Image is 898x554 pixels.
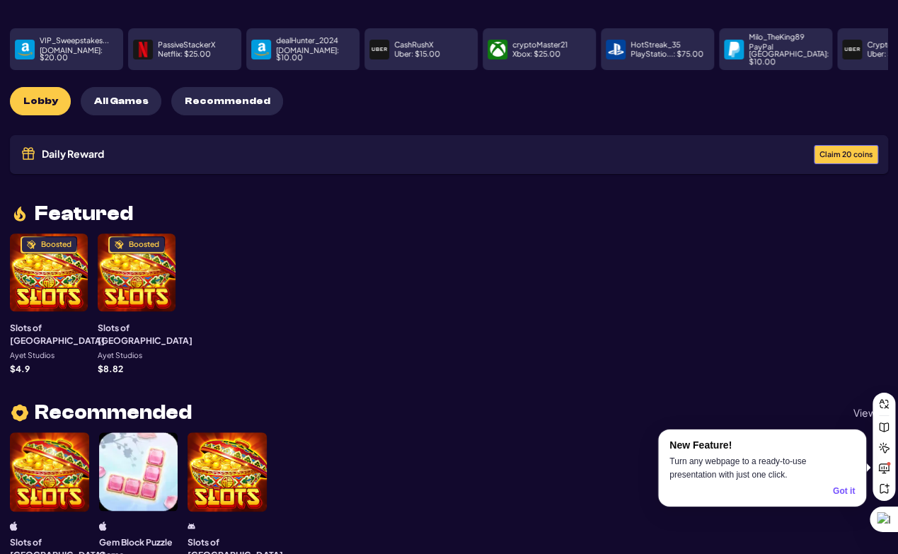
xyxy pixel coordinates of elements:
button: Recommended [171,87,283,115]
button: All Games [81,87,161,115]
p: PlayStatio... : $ 75.00 [631,50,703,58]
p: Milo_TheKing89 [749,33,804,41]
p: Xbox : $ 25.00 [512,50,560,58]
span: Recommended [35,403,192,422]
img: payment icon [844,42,860,57]
p: PassiveStackerX [158,41,215,49]
h3: Slots of [GEOGRAPHIC_DATA] [98,321,192,347]
p: VIP_Sweepstakes... [40,37,109,45]
img: payment icon [253,42,269,57]
span: Daily Reward [42,149,104,158]
p: PayPal [GEOGRAPHIC_DATA] : $ 10.00 [749,43,829,66]
span: Lobby [23,96,58,108]
span: Featured [35,204,133,224]
img: fire [10,204,30,224]
button: Lobby [10,87,71,115]
p: [DOMAIN_NAME] : $ 10.00 [276,47,355,62]
img: ios [99,521,107,531]
p: Ayet Studios [98,352,142,359]
h3: Slots of [GEOGRAPHIC_DATA] [10,321,105,347]
img: Boosted [26,240,36,250]
img: heart [10,403,30,423]
p: Netflix : $ 25.00 [158,50,211,58]
img: ios [10,521,18,531]
p: View All [853,408,888,417]
p: CashRushX [394,41,433,49]
img: payment icon [135,42,151,57]
img: android [188,521,195,531]
p: dealHunter_2024 [276,37,338,45]
p: $ 8.82 [98,364,123,373]
img: payment icon [17,42,33,57]
button: Claim 20 coins [814,145,878,164]
span: Claim 20 coins [819,151,873,158]
img: payment icon [726,42,742,57]
p: HotStreak_35 [631,41,680,49]
img: payment icon [372,42,387,57]
p: [DOMAIN_NAME] : $ 20.00 [40,47,118,62]
span: All Games [94,96,149,108]
img: payment icon [490,42,505,57]
p: Uber : $ 15.00 [394,50,440,58]
div: Boosted [41,241,71,248]
p: Ayet Studios [10,352,54,359]
div: Boosted [129,241,159,248]
img: Boosted [114,240,124,250]
span: Recommended [185,96,270,108]
img: Gift icon [20,145,37,162]
p: cryptoMaster21 [512,41,568,49]
p: $ 4.9 [10,364,30,373]
img: payment icon [608,42,623,57]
